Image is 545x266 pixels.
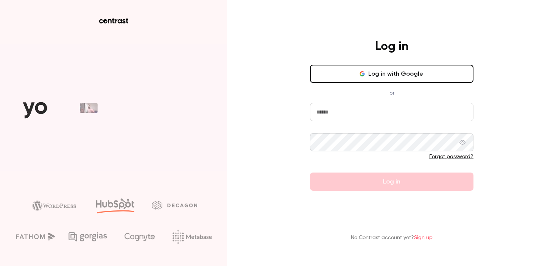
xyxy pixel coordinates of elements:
[310,65,473,83] button: Log in with Google
[152,201,197,209] img: decagon
[375,39,408,54] h4: Log in
[386,89,398,97] span: or
[351,234,433,242] p: No Contrast account yet?
[429,154,473,159] a: Forgot password?
[414,235,433,240] a: Sign up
